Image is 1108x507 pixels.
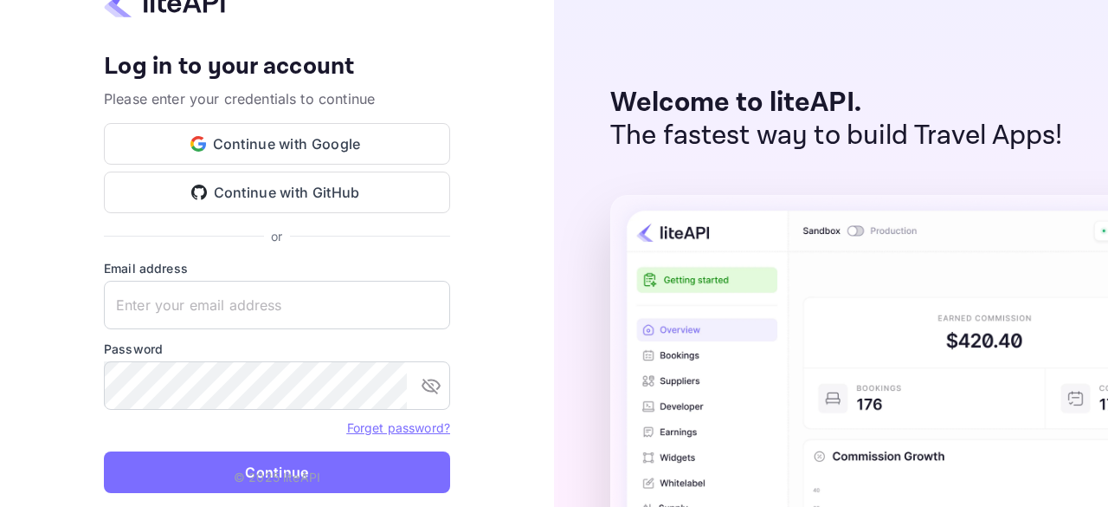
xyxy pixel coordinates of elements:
[347,420,450,435] a: Forget password?
[417,295,438,315] keeper-lock: Open Keeper Popup
[234,468,320,486] p: © 2025 liteAPI
[610,120,1063,153] p: The fastest way to build Travel Apps!
[610,87,1063,120] p: Welcome to liteAPI.
[104,452,450,493] button: Continue
[104,259,450,277] label: Email address
[104,340,450,358] label: Password
[104,281,450,329] input: Enter your email address
[347,419,450,436] a: Forget password?
[414,368,448,403] button: toggle password visibility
